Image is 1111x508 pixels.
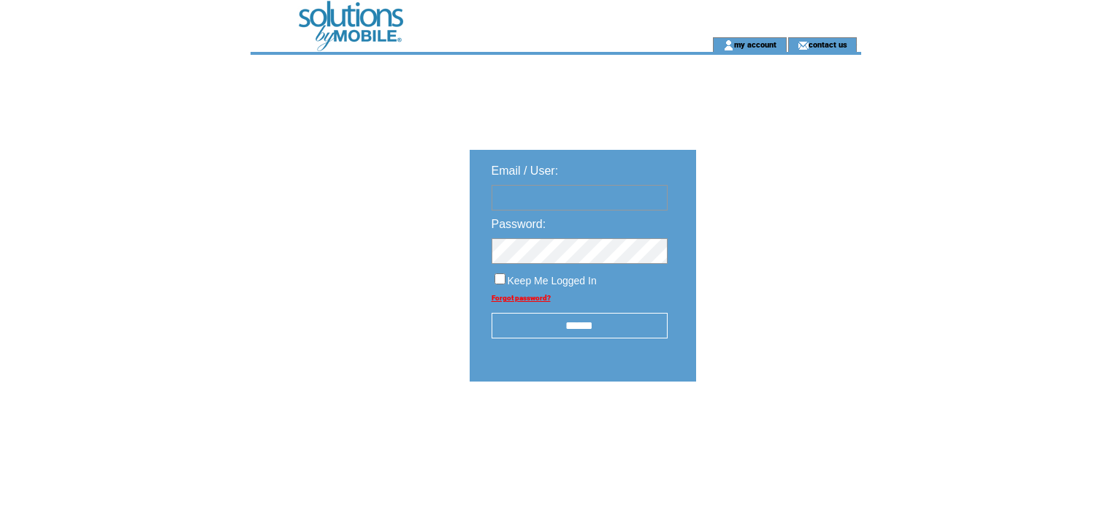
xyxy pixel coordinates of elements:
a: Forgot password? [492,294,551,302]
span: Keep Me Logged In [508,275,597,287]
img: transparent.png;jsessionid=C938610A1A87001F543F160C477597FE [738,418,812,436]
span: Email / User: [492,164,559,177]
a: contact us [809,39,847,49]
span: Password: [492,218,546,230]
a: my account [734,39,776,49]
img: account_icon.gif;jsessionid=C938610A1A87001F543F160C477597FE [723,39,734,51]
img: contact_us_icon.gif;jsessionid=C938610A1A87001F543F160C477597FE [798,39,809,51]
